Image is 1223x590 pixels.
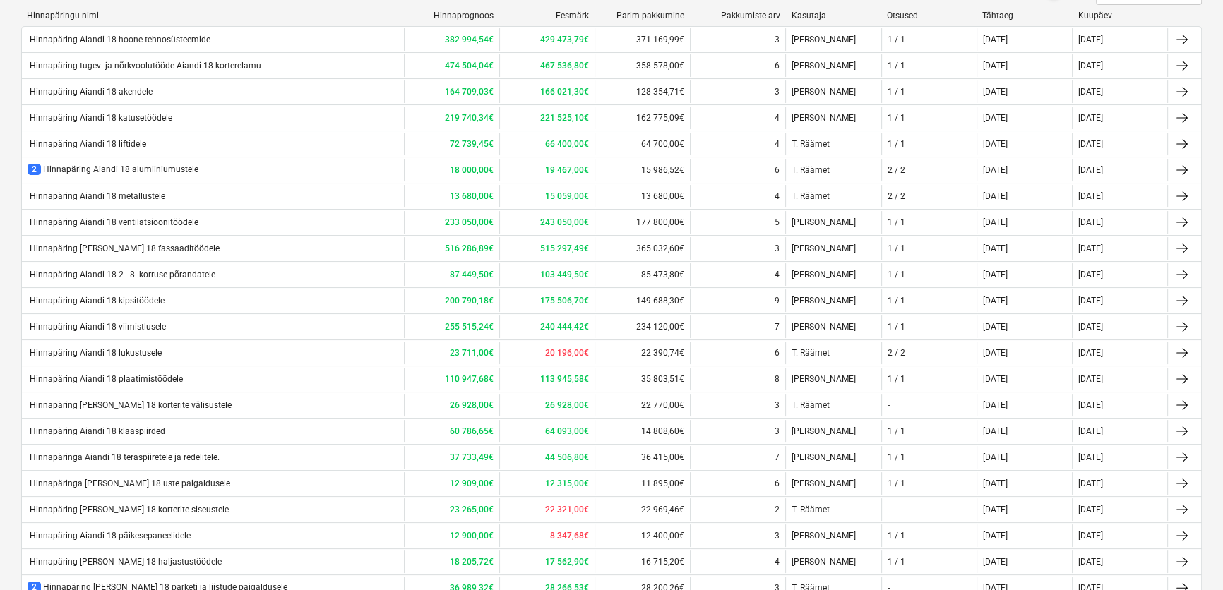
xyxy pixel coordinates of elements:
b: 66 400,00€ [545,139,589,149]
div: [DATE] [1078,322,1103,332]
div: 4 [775,270,780,279]
div: [DATE] [983,322,1008,332]
div: [DATE] [983,348,1008,358]
div: 8 [775,374,780,384]
b: 26 928,00€ [450,400,494,410]
div: T. Räämet [785,394,881,416]
div: 16 715,20€ [595,550,690,573]
div: 9 [775,296,780,306]
div: 1 / 1 [888,113,905,123]
div: [PERSON_NAME] [785,28,881,51]
div: 1 / 1 [888,139,905,149]
div: - [888,505,890,514]
b: 18 205,72€ [450,557,494,567]
div: 162 775,09€ [595,107,690,129]
b: 72 739,45€ [450,139,494,149]
div: 6 [775,478,780,488]
div: 5 [775,217,780,227]
div: 4 [775,191,780,201]
div: 4 [775,113,780,123]
b: 22 321,00€ [545,505,589,514]
b: 13 680,00€ [450,191,494,201]
div: 1 / 1 [888,374,905,384]
div: Hinnapäring Aiandi 18 akendele [28,87,153,97]
div: 128 354,71€ [595,80,690,103]
b: 15 059,00€ [545,191,589,201]
div: Pakkumiste arv [696,11,780,20]
div: 1 / 1 [888,478,905,488]
div: 22 390,74€ [595,342,690,364]
div: T. Räämet [785,498,881,521]
div: 365 032,60€ [595,237,690,260]
div: Kasutaja [792,11,876,20]
div: T. Räämet [785,159,881,181]
b: 60 786,65€ [450,426,494,436]
b: 12 909,00€ [450,478,494,488]
div: [PERSON_NAME] [785,289,881,312]
div: 6 [775,61,780,71]
div: 6 [775,348,780,358]
div: [DATE] [983,61,1008,71]
div: 371 169,99€ [595,28,690,51]
div: 2 / 2 [888,348,905,358]
div: [DATE] [983,113,1008,123]
div: 177 800,00€ [595,211,690,234]
b: 12 315,00€ [545,478,589,488]
div: [DATE] [983,505,1008,514]
b: 221 525,10€ [540,113,589,123]
div: [DATE] [1078,35,1103,44]
b: 233 050,00€ [445,217,494,227]
b: 87 449,50€ [450,270,494,279]
div: Hinnapäringa [PERSON_NAME] 18 uste paigaldusele [28,478,230,488]
b: 474 504,04€ [445,61,494,71]
b: 240 444,42€ [540,322,589,332]
b: 23 265,00€ [450,505,494,514]
div: [PERSON_NAME] [785,472,881,495]
div: [DATE] [983,296,1008,306]
div: 1 / 1 [888,531,905,541]
div: [PERSON_NAME] [785,54,881,77]
div: 4 [775,139,780,149]
div: Hinnapäring Aiandi 18 alumiiniumustele [28,164,198,176]
div: [PERSON_NAME] [785,107,881,129]
div: 3 [775,35,780,44]
div: - [888,400,890,410]
div: [DATE] [983,270,1008,279]
div: [DATE] [1078,531,1103,541]
div: 358 578,00€ [595,54,690,77]
div: 3 [775,400,780,410]
div: [PERSON_NAME] [785,211,881,234]
div: [DATE] [983,531,1008,541]
div: 1 / 1 [888,61,905,71]
div: [PERSON_NAME] [785,446,881,469]
div: Hinnaprognoos [409,11,493,20]
div: [DATE] [1078,478,1103,488]
div: Hinnapäring Aiandi 18 hoone tehnosüsteemide [28,35,210,44]
div: [DATE] [1078,270,1103,279]
div: [DATE] [1078,87,1103,97]
b: 18 000,00€ [450,165,494,175]
div: [DATE] [983,165,1008,175]
div: Hinnapäring Aiandi 18 lukustusele [28,348,162,358]
div: Hinnapäring Aiandi 18 klaaspiirded [28,426,165,436]
div: [DATE] [983,243,1008,253]
div: Hinnapäring Aiandi 18 plaatimistöödele [28,374,183,384]
b: 12 900,00€ [450,531,494,541]
div: 85 473,80€ [595,263,690,286]
b: 243 050,00€ [540,217,589,227]
div: 13 680,00€ [595,185,690,207]
div: 15 986,52€ [595,159,690,181]
div: 7 [775,322,780,332]
div: 35 803,51€ [595,368,690,390]
b: 44 506,80€ [545,452,589,462]
div: Hinnapäring [PERSON_NAME] 18 fassaaditöödele [28,243,220,253]
div: Chat Widget [1152,522,1223,590]
b: 17 562,90€ [545,557,589,567]
div: Tähtaeg [982,11,1066,20]
div: [DATE] [1078,426,1103,436]
div: [PERSON_NAME] [785,263,881,286]
b: 382 994,54€ [445,35,494,44]
b: 103 449,50€ [540,270,589,279]
b: 26 928,00€ [545,400,589,410]
div: 14 808,60€ [595,420,690,442]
